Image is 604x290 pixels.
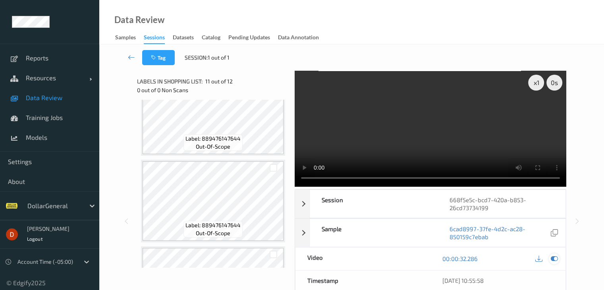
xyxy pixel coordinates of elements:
a: Pending Updates [228,32,278,43]
div: Samples [115,33,136,43]
a: Data Annotation [278,32,327,43]
div: Video [295,247,430,270]
span: 11 out of 12 [205,77,233,85]
div: Sample6cad8997-37fe-4d2c-ac28-850159c7ebab [295,218,566,247]
a: Samples [115,32,144,43]
span: out-of-scope [196,229,230,237]
div: 0 out of 0 Non Scans [137,86,289,94]
span: Session: [185,54,208,62]
a: Sessions [144,32,173,44]
div: Datasets [173,33,194,43]
div: Data Review [114,16,164,24]
span: Label: 889476147644 [185,135,241,143]
span: Label: 889476147644 [185,221,241,229]
div: Pending Updates [228,33,270,43]
div: [DATE] 10:55:58 [442,276,554,284]
div: Sessions [144,33,165,44]
a: Datasets [173,32,202,43]
button: Tag [142,50,175,65]
div: Data Annotation [278,33,319,43]
a: 00:00:32.286 [442,255,478,263]
span: out-of-scope [196,143,230,151]
div: Catalog [202,33,220,43]
a: Catalog [202,32,228,43]
span: Labels in shopping list: [137,77,203,85]
a: 6cad8997-37fe-4d2c-ac28-850159c7ebab [450,225,549,241]
div: Session [310,190,438,218]
div: 668f5e5c-bcd7-420a-b853-26cd73734199 [438,190,565,218]
div: 0 s [546,75,562,91]
span: 1 out of 1 [208,54,230,62]
div: Session668f5e5c-bcd7-420a-b853-26cd73734199 [295,189,566,218]
div: Sample [310,219,438,247]
div: x 1 [528,75,544,91]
